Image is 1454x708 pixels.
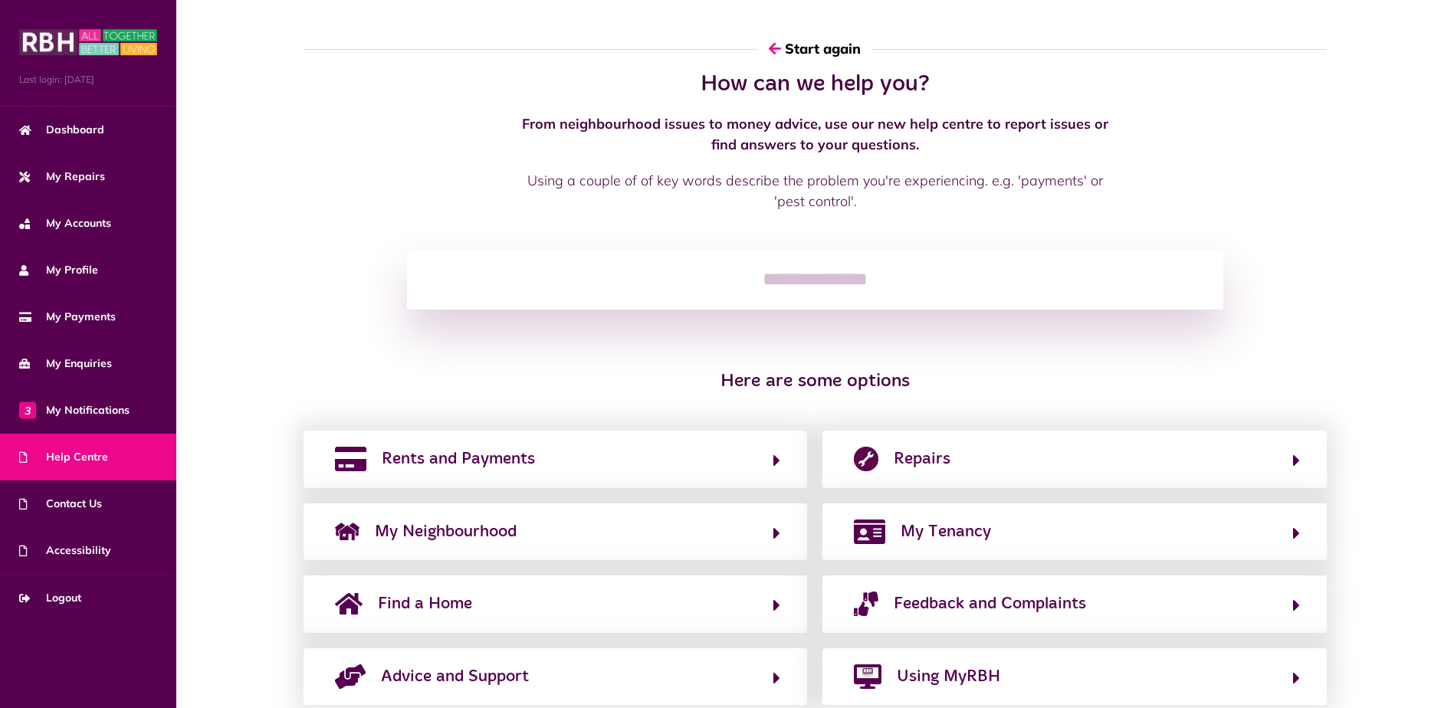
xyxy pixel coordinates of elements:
span: Feedback and Complaints [894,592,1086,616]
img: rents-payments.png [335,447,366,471]
img: complaints.png [854,592,878,616]
span: My Enquiries [19,356,112,372]
button: Feedback and Complaints [849,591,1300,617]
span: Using MyRBH [897,664,1000,689]
span: Last login: [DATE] [19,73,157,87]
button: Find a Home [330,591,781,617]
strong: From neighbourhood issues to money advice, use our new help centre to report issues or find answe... [522,115,1108,153]
span: Find a Home [378,592,472,616]
span: Dashboard [19,122,104,138]
img: neighborhood.png [335,520,359,544]
span: My Payments [19,309,116,325]
img: my-tenancy.png [854,520,885,544]
button: My Tenancy [849,519,1300,545]
h2: How can we help you? [511,70,1120,98]
span: Accessibility [19,542,111,559]
span: Rents and Payments [382,447,535,471]
span: My Tenancy [901,520,991,544]
button: My Neighbourhood [330,519,781,545]
span: My Repairs [19,169,105,185]
img: desktop-solid.png [854,664,881,689]
span: Help Centre [19,449,108,465]
img: MyRBH [19,27,157,57]
button: Using MyRBH [849,664,1300,690]
img: home-solid.svg [335,592,363,616]
h3: Here are some options [304,371,1328,393]
button: Rents and Payments [330,446,781,472]
span: Advice and Support [381,664,529,689]
button: Advice and Support [330,664,781,690]
button: Repairs [849,446,1300,472]
span: Logout [19,590,81,606]
img: advice-support-1.png [335,664,366,689]
span: Contact Us [19,496,102,512]
img: report-repair.png [854,447,878,471]
span: My Accounts [19,215,111,231]
button: Start again [757,27,872,70]
p: Using a couple of of key words describe the problem you're experiencing. e.g. 'payments' or 'pest... [511,170,1120,211]
span: My Neighbourhood [375,520,517,544]
span: 3 [19,402,36,418]
span: My Notifications [19,402,130,418]
span: My Profile [19,262,98,278]
span: Repairs [894,447,950,471]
